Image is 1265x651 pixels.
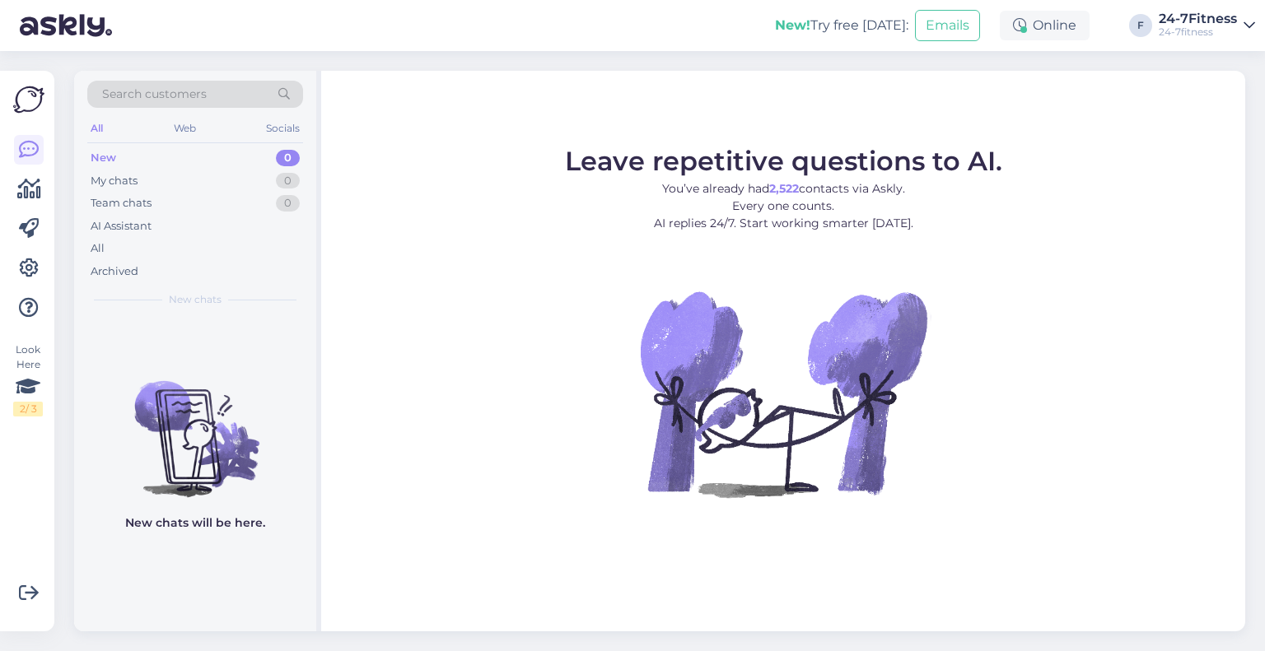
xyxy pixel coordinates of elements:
[565,145,1002,177] span: Leave repetitive questions to AI.
[1159,12,1237,26] div: 24-7Fitness
[276,173,300,189] div: 0
[775,17,810,33] b: New!
[169,292,222,307] span: New chats
[91,173,138,189] div: My chats
[125,514,265,532] p: New chats will be here.
[1159,12,1255,39] a: 24-7Fitness24-7fitness
[276,150,300,166] div: 0
[775,16,908,35] div: Try free [DATE]:
[1129,14,1152,37] div: F
[769,181,799,196] b: 2,522
[74,351,316,500] img: No chats
[13,84,44,115] img: Askly Logo
[170,118,199,139] div: Web
[91,195,152,212] div: Team chats
[1000,11,1090,40] div: Online
[276,195,300,212] div: 0
[91,240,105,257] div: All
[13,342,43,416] div: Look Here
[565,180,1002,232] p: You’ve already had contacts via Askly. Every one counts. AI replies 24/7. Start working smarter [...
[102,86,207,103] span: Search customers
[91,150,116,166] div: New
[635,245,931,542] img: No Chat active
[87,118,106,139] div: All
[263,118,303,139] div: Socials
[91,218,152,235] div: AI Assistant
[915,10,980,41] button: Emails
[13,402,43,416] div: 2 / 3
[91,263,138,280] div: Archived
[1159,26,1237,39] div: 24-7fitness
